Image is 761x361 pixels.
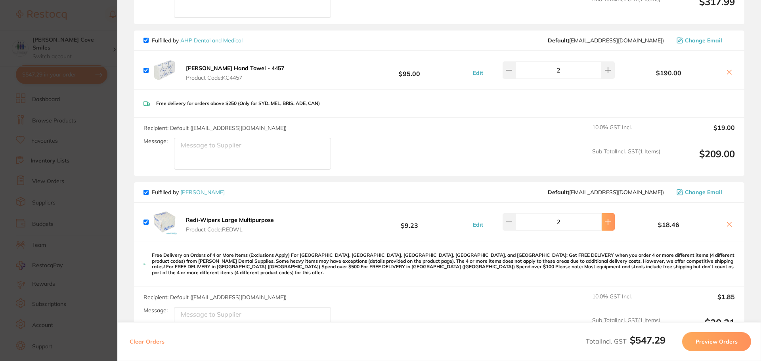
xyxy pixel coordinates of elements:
[674,37,735,44] button: Change Email
[667,124,735,141] output: $19.00
[186,226,274,233] span: Product Code: REDWL
[548,189,568,196] b: Default
[470,69,486,76] button: Edit
[184,65,287,81] button: [PERSON_NAME] Hand Towel - 4457 Product Code:KC4457
[667,317,735,339] output: $20.31
[152,57,177,83] img: cmg1YjdqMg
[156,101,320,106] p: Free delivery for orders above $250 (Only for SYD, MEL, BRIS, ADE, CAN)
[143,138,168,145] label: Message:
[592,148,660,170] span: Sub Total Incl. GST ( 1 Items)
[548,189,664,195] span: save@adamdental.com.au
[180,37,243,44] a: AHP Dental and Medical
[617,221,721,228] b: $18.46
[586,337,665,345] span: Total Incl. GST
[667,148,735,170] output: $209.00
[617,69,721,76] b: $190.00
[674,189,735,196] button: Change Email
[127,332,167,351] button: Clear Orders
[592,124,660,141] span: 10.0 % GST Incl.
[350,215,468,229] b: $9.23
[592,293,660,311] span: 10.0 % GST Incl.
[152,252,735,275] p: Free Delivery on Orders of 4 or More Items (Exclusions Apply) For [GEOGRAPHIC_DATA], [GEOGRAPHIC_...
[143,294,287,301] span: Recipient: Default ( [EMAIL_ADDRESS][DOMAIN_NAME] )
[152,209,177,235] img: c3JuOXZocg
[152,37,243,44] p: Fulfilled by
[592,317,660,339] span: Sub Total Incl. GST ( 1 Items)
[350,63,468,78] b: $95.00
[548,37,664,44] span: orders@ahpdentalmedical.com.au
[186,65,284,72] b: [PERSON_NAME] Hand Towel - 4457
[186,216,274,223] b: Redi-Wipers Large Multipurpose
[548,37,568,44] b: Default
[667,293,735,311] output: $1.85
[682,332,751,351] button: Preview Orders
[470,221,486,228] button: Edit
[143,124,287,132] span: Recipient: Default ( [EMAIL_ADDRESS][DOMAIN_NAME] )
[685,37,722,44] span: Change Email
[630,334,665,346] b: $547.29
[184,216,276,233] button: Redi-Wipers Large Multipurpose Product Code:REDWL
[143,307,168,314] label: Message:
[152,189,225,195] p: Fulfilled by
[685,189,722,195] span: Change Email
[180,189,225,196] a: [PERSON_NAME]
[186,74,284,81] span: Product Code: KC4457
